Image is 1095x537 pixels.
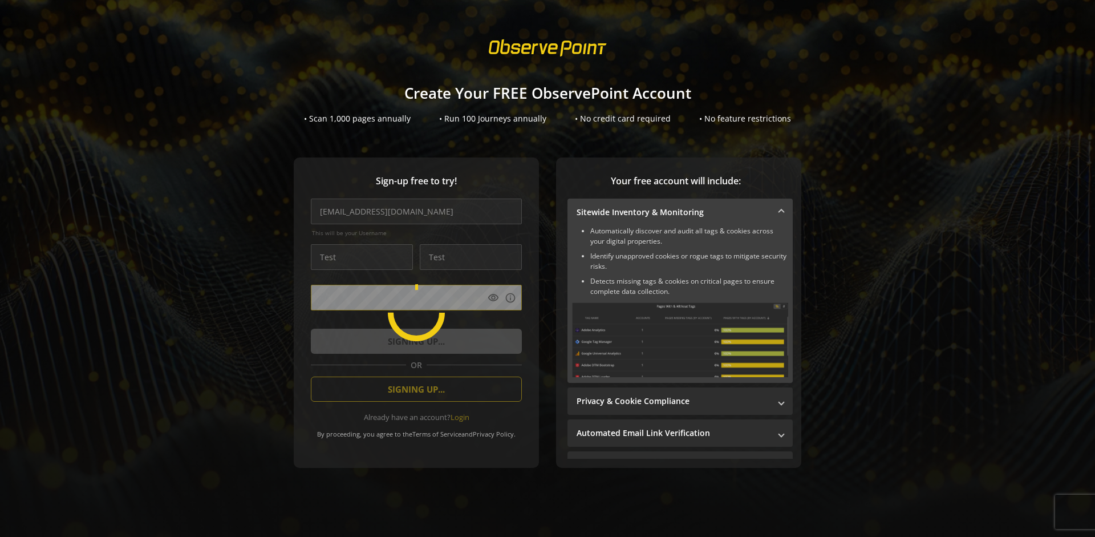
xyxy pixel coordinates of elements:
div: • Scan 1,000 pages annually [304,113,411,124]
a: Privacy Policy [473,430,514,438]
a: Terms of Service [412,430,461,438]
li: Identify unapproved cookies or rogue tags to mitigate security risks. [590,251,788,272]
div: Sitewide Inventory & Monitoring [567,226,793,383]
mat-panel-title: Privacy & Cookie Compliance [577,395,770,407]
mat-expansion-panel-header: Performance Monitoring with Web Vitals [567,451,793,479]
span: Sign-up free to try! [311,175,522,188]
div: • No credit card required [575,113,671,124]
li: Automatically discover and audit all tags & cookies across your digital properties. [590,226,788,247]
mat-expansion-panel-header: Privacy & Cookie Compliance [567,387,793,415]
mat-expansion-panel-header: Automated Email Link Verification [567,419,793,447]
img: Sitewide Inventory & Monitoring [572,302,788,377]
mat-panel-title: Automated Email Link Verification [577,427,770,439]
div: • No feature restrictions [699,113,791,124]
li: Detects missing tags & cookies on critical pages to ensure complete data collection. [590,276,788,297]
mat-panel-title: Sitewide Inventory & Monitoring [577,207,770,218]
span: Your free account will include: [567,175,784,188]
div: • Run 100 Journeys annually [439,113,546,124]
mat-expansion-panel-header: Sitewide Inventory & Monitoring [567,199,793,226]
div: By proceeding, you agree to the and . [311,422,522,438]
